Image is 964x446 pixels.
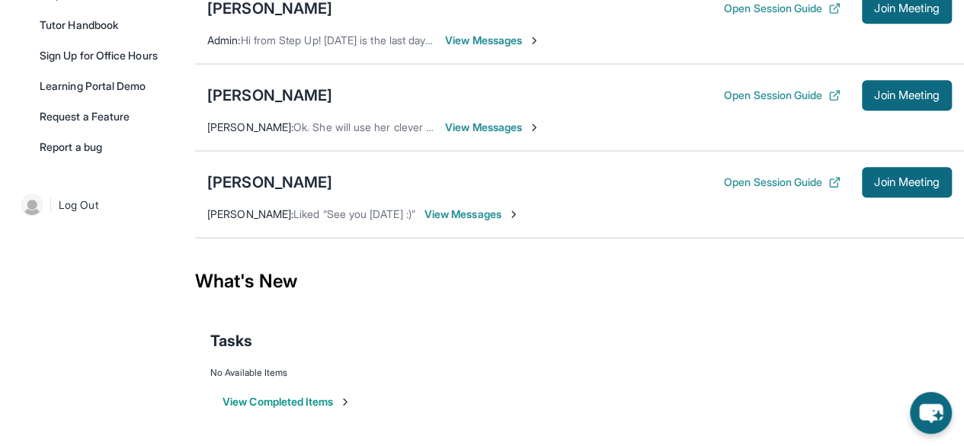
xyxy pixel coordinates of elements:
[210,367,949,379] div: No Available Items
[874,178,940,187] span: Join Meeting
[207,120,293,133] span: [PERSON_NAME] :
[445,120,540,135] span: View Messages
[30,133,180,161] a: Report a bug
[293,120,533,133] span: Ok. She will use her clever portal to login. Thanks
[223,394,351,409] button: View Completed Items
[293,207,415,220] span: Liked “See you [DATE] :)”
[445,33,540,48] span: View Messages
[195,248,964,315] div: What's New
[874,4,940,13] span: Join Meeting
[30,103,180,130] a: Request a Feature
[207,85,332,106] div: [PERSON_NAME]
[207,172,332,193] div: [PERSON_NAME]
[30,72,180,100] a: Learning Portal Demo
[49,196,53,214] span: |
[724,88,841,103] button: Open Session Guide
[30,11,180,39] a: Tutor Handbook
[528,121,540,133] img: Chevron-Right
[15,188,180,222] a: |Log Out
[30,42,180,69] a: Sign Up for Office Hours
[59,197,98,213] span: Log Out
[508,208,520,220] img: Chevron-Right
[724,1,841,16] button: Open Session Guide
[910,392,952,434] button: chat-button
[207,207,293,220] span: [PERSON_NAME] :
[862,80,952,111] button: Join Meeting
[862,167,952,197] button: Join Meeting
[21,194,43,216] img: user-img
[424,207,520,222] span: View Messages
[207,34,240,47] span: Admin :
[874,91,940,100] span: Join Meeting
[210,330,252,351] span: Tasks
[724,175,841,190] button: Open Session Guide
[528,34,540,47] img: Chevron-Right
